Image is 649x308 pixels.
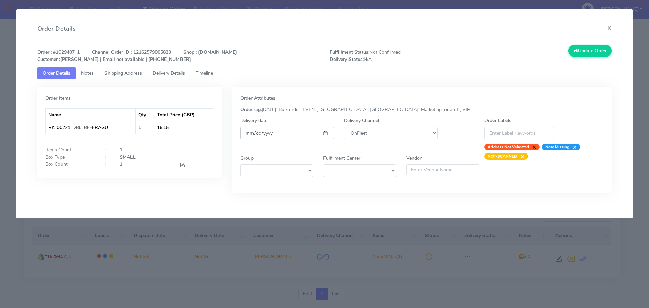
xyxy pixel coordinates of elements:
strong: SMALL [120,154,136,160]
input: Enter Vendor Name [406,164,479,175]
label: Vendor [406,155,422,162]
strong: 1 [120,161,122,167]
strong: Order Items [45,95,71,101]
label: Order Labels [484,117,511,124]
td: 16.15 [154,121,214,134]
td: RK-00221-DBL-BEEFRAGU [46,121,136,134]
strong: Delivery Status: [330,56,364,63]
strong: Note Missing [545,144,569,150]
label: Fulfillment Center [323,155,360,162]
span: Notes [81,70,94,76]
h4: Order Details [37,24,76,33]
span: Timeline [196,70,213,76]
label: Delivery Channel [344,117,379,124]
strong: Order : #1629407_1 | Channel Order ID : 12162579005823 | Shop : [DOMAIN_NAME] [PERSON_NAME] | Ema... [37,49,237,63]
strong: Order Attributes [240,95,275,101]
th: Total Price (GBP) [154,108,214,121]
div: Box Count [40,161,100,170]
strong: OrderTag: [240,106,262,113]
strong: Fulfillment Status: [330,49,369,55]
div: : [100,153,115,161]
span: × [529,144,536,150]
td: 1 [136,121,154,134]
th: Qty [136,108,154,121]
div: Box Type [40,153,100,161]
input: Enter Label Keywords [484,127,554,139]
span: Shipping Address [104,70,142,76]
div: : [100,146,115,153]
span: × [517,153,525,160]
div: : [100,161,115,170]
label: Delivery date [240,117,267,124]
strong: NOT-SCANNED [488,153,517,159]
span: × [569,144,577,150]
div: Items Count [40,146,100,153]
th: Name [46,108,136,121]
span: Order Details [43,70,70,76]
button: Close [602,19,617,37]
strong: Address Not Validated [488,144,529,150]
div: [DATE], Bulk order, EVENT, [GEOGRAPHIC_DATA], [GEOGRAPHIC_DATA], Marketing, one-off, VIP [235,106,609,113]
strong: Customer : [37,56,60,63]
span: Not Confirmed N/A [324,49,471,63]
button: Update Order [568,45,612,57]
strong: 1 [120,147,122,153]
label: Group [240,155,254,162]
ul: Tabs [37,67,612,79]
span: Delivery Details [153,70,185,76]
